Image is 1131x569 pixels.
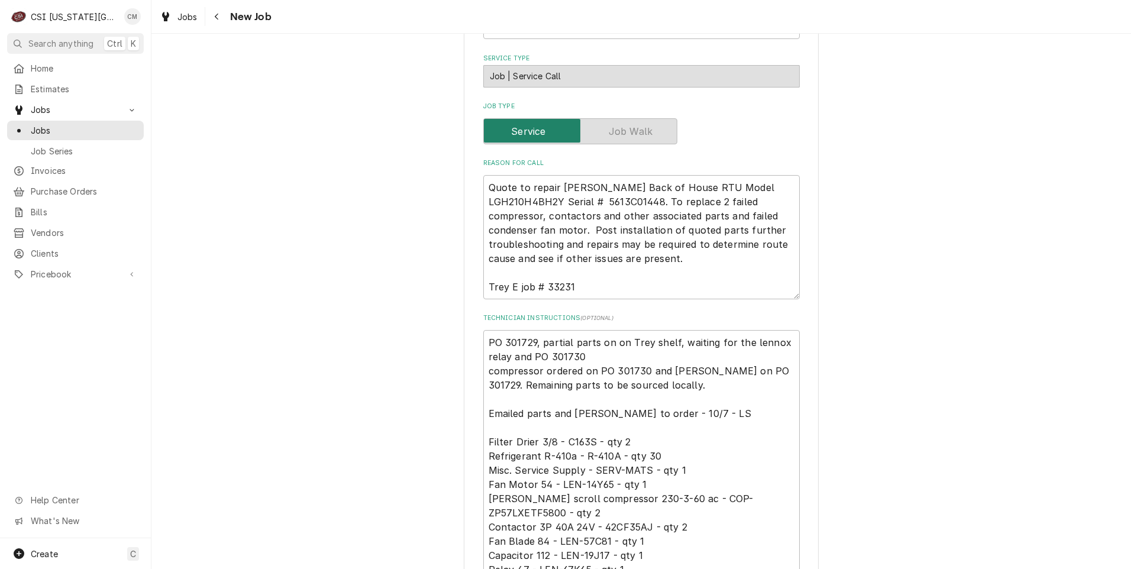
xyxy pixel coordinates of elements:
[31,247,138,260] span: Clients
[483,102,800,144] div: Job Type
[31,268,120,280] span: Pricebook
[483,159,800,299] div: Reason For Call
[7,202,144,222] a: Bills
[124,8,141,25] div: Chancellor Morris's Avatar
[31,185,138,198] span: Purchase Orders
[31,62,138,75] span: Home
[483,159,800,168] label: Reason For Call
[7,59,144,78] a: Home
[31,206,138,218] span: Bills
[7,141,144,161] a: Job Series
[7,511,144,531] a: Go to What's New
[580,315,613,321] span: ( optional )
[124,8,141,25] div: CM
[7,161,144,180] a: Invoices
[7,490,144,510] a: Go to Help Center
[7,79,144,99] a: Estimates
[31,104,120,116] span: Jobs
[208,7,227,26] button: Navigate back
[483,54,800,88] div: Service Type
[11,8,27,25] div: CSI Kansas City's Avatar
[227,9,272,25] span: New Job
[31,164,138,177] span: Invoices
[31,124,138,137] span: Jobs
[31,515,137,527] span: What's New
[483,54,800,63] label: Service Type
[11,8,27,25] div: C
[31,549,58,559] span: Create
[7,33,144,54] button: Search anythingCtrlK
[7,264,144,284] a: Go to Pricebook
[7,100,144,119] a: Go to Jobs
[483,313,800,323] label: Technician Instructions
[7,182,144,201] a: Purchase Orders
[31,83,138,95] span: Estimates
[483,118,800,144] div: Service
[155,7,202,27] a: Jobs
[483,65,800,88] div: Job | Service Call
[31,494,137,506] span: Help Center
[31,145,138,157] span: Job Series
[177,11,198,23] span: Jobs
[7,223,144,243] a: Vendors
[31,227,138,239] span: Vendors
[28,37,93,50] span: Search anything
[7,121,144,140] a: Jobs
[7,244,144,263] a: Clients
[483,175,800,299] textarea: Quote to repair [PERSON_NAME] Back of House RTU Model LGH210H4BH2Y Serial # 5613C01448. To replac...
[130,548,136,560] span: C
[107,37,122,50] span: Ctrl
[131,37,136,50] span: K
[31,11,118,23] div: CSI [US_STATE][GEOGRAPHIC_DATA]
[483,102,800,111] label: Job Type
